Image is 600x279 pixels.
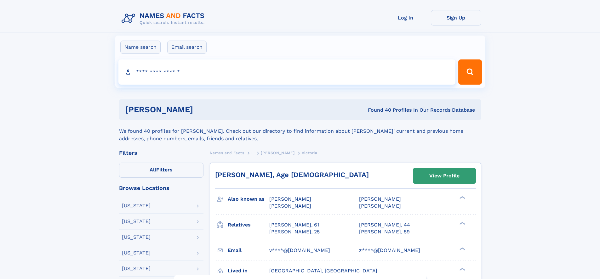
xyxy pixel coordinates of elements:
[429,169,460,183] div: View Profile
[251,151,254,155] span: L
[228,245,269,256] h3: Email
[359,228,410,235] a: [PERSON_NAME], 59
[119,10,210,27] img: Logo Names and Facts
[280,107,475,114] div: Found 40 Profiles In Our Records Database
[119,150,203,156] div: Filters
[269,228,320,235] a: [PERSON_NAME], 25
[458,267,466,271] div: ❯
[150,167,156,173] span: All
[122,219,151,224] div: [US_STATE]
[359,196,401,202] span: [PERSON_NAME]
[458,59,482,85] button: Search Button
[458,247,466,251] div: ❯
[122,235,151,240] div: [US_STATE]
[167,41,207,54] label: Email search
[359,221,410,228] a: [PERSON_NAME], 44
[210,149,244,157] a: Names and Facts
[458,196,466,200] div: ❯
[228,220,269,230] h3: Relatives
[458,221,466,225] div: ❯
[118,59,456,85] input: search input
[251,149,254,157] a: L
[120,41,161,54] label: Name search
[122,203,151,208] div: [US_STATE]
[302,151,317,155] span: Victoria
[269,196,311,202] span: [PERSON_NAME]
[122,266,151,271] div: [US_STATE]
[261,151,294,155] span: [PERSON_NAME]
[359,203,401,209] span: [PERSON_NAME]
[269,268,377,274] span: [GEOGRAPHIC_DATA], [GEOGRAPHIC_DATA]
[119,185,203,191] div: Browse Locations
[261,149,294,157] a: [PERSON_NAME]
[380,10,431,25] a: Log In
[228,265,269,276] h3: Lived in
[119,163,203,178] label: Filters
[413,168,476,183] a: View Profile
[119,120,481,142] div: We found 40 profiles for [PERSON_NAME]. Check out our directory to find information about [PERSON...
[215,171,369,179] a: [PERSON_NAME], Age [DEMOGRAPHIC_DATA]
[431,10,481,25] a: Sign Up
[125,106,281,114] h1: [PERSON_NAME]
[269,203,311,209] span: [PERSON_NAME]
[122,250,151,255] div: [US_STATE]
[228,194,269,204] h3: Also known as
[269,221,319,228] a: [PERSON_NAME], 61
